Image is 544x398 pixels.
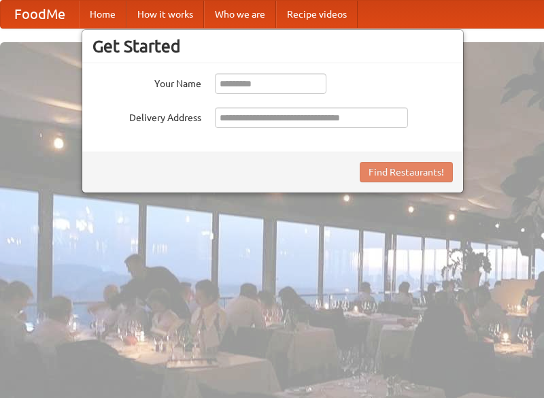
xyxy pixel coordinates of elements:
a: Who we are [204,1,276,28]
a: Home [79,1,126,28]
label: Delivery Address [92,107,201,125]
label: Your Name [92,73,201,90]
button: Find Restaurants! [360,162,453,182]
a: Recipe videos [276,1,358,28]
h3: Get Started [92,36,453,56]
a: How it works [126,1,204,28]
a: FoodMe [1,1,79,28]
